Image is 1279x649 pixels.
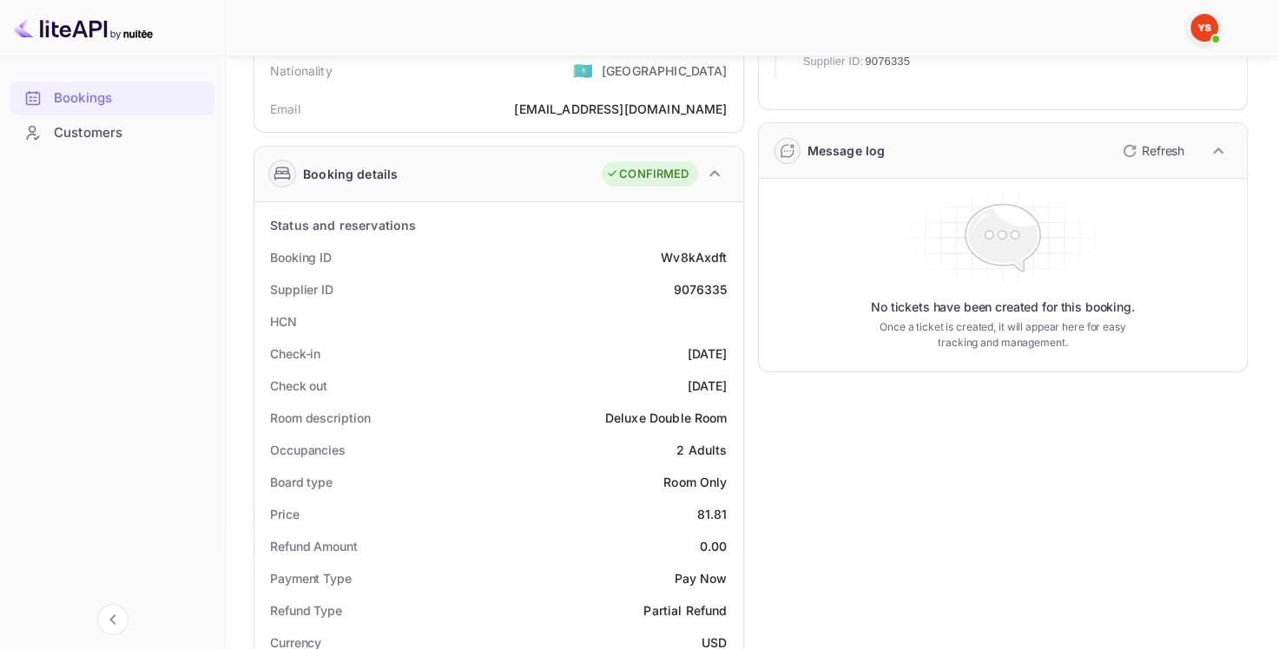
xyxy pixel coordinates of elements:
[270,377,327,395] div: Check out
[676,441,727,459] div: 2 Adults
[270,312,297,331] div: HCN
[1142,141,1184,160] p: Refresh
[270,100,300,118] div: Email
[674,569,727,587] div: Pay Now
[270,537,358,555] div: Refund Amount
[643,601,727,619] div: Partial Refund
[688,344,728,363] div: [DATE]
[514,100,727,118] div: [EMAIL_ADDRESS][DOMAIN_NAME]
[697,505,728,523] div: 81.81
[270,216,416,234] div: Status and reservations
[270,569,352,587] div: Payment Type
[10,82,214,114] a: Bookings
[688,377,728,395] div: [DATE]
[270,280,333,298] div: Supplier ID
[663,473,727,491] div: Room Only
[865,53,910,70] span: 9076335
[10,116,214,150] div: Customers
[54,123,206,143] div: Customers
[270,344,320,363] div: Check-in
[602,62,728,80] div: [GEOGRAPHIC_DATA]
[10,116,214,148] a: Customers
[661,248,727,266] div: Wv8kAxdft
[1112,137,1191,165] button: Refresh
[605,409,728,427] div: Deluxe Double Room
[270,62,333,80] div: Nationality
[270,409,370,427] div: Room description
[10,82,214,115] div: Bookings
[573,55,593,86] span: United States
[270,473,333,491] div: Board type
[270,441,346,459] div: Occupancies
[270,505,300,523] div: Price
[54,88,206,108] div: Bookings
[303,165,398,183] div: Booking details
[700,537,728,555] div: 0.00
[606,166,689,183] div: CONFIRMED
[14,14,153,42] img: LiteAPI logo
[270,601,342,619] div: Refund Type
[871,298,1135,316] p: No tickets have been created for this booking.
[872,319,1133,351] p: Once a ticket is created, it will appear here for easy tracking and management.
[808,141,886,160] div: Message log
[97,604,129,635] button: Collapse navigation
[1190,14,1218,42] img: Yandex Support
[673,280,727,298] div: 9076335
[270,248,332,266] div: Booking ID
[803,53,864,70] span: Supplier ID:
